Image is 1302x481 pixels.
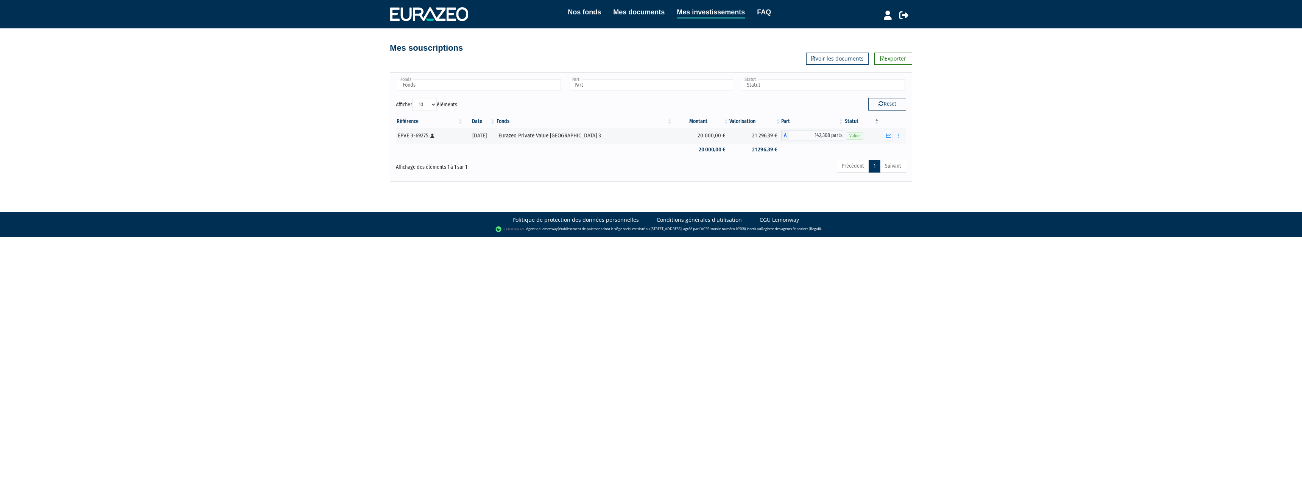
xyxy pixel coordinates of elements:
th: Fonds: activer pour trier la colonne par ordre croissant [496,115,673,128]
a: CGU Lemonway [760,216,799,224]
th: Valorisation: activer pour trier la colonne par ordre croissant [729,115,782,128]
a: Exporter [874,53,912,65]
a: Suivant [880,160,906,173]
a: Nos fonds [568,7,601,17]
a: Conditions générales d'utilisation [657,216,742,224]
select: Afficheréléments [412,98,437,111]
td: 21 296,39 € [729,143,782,156]
h4: Mes souscriptions [390,44,463,53]
div: Affichage des éléments 1 à 1 sur 1 [396,159,602,171]
a: Lemonway [540,226,558,231]
span: A [781,131,789,140]
span: 142,308 parts [789,131,844,140]
i: [Français] Personne physique [430,134,435,138]
th: Date: activer pour trier la colonne par ordre croissant [464,115,496,128]
div: - Agent de (établissement de paiement dont le siège social est situé au [STREET_ADDRESS], agréé p... [8,226,1294,233]
td: 20 000,00 € [673,128,729,143]
a: Précédent [837,160,869,173]
span: Valide [847,132,863,140]
th: Statut : activer pour trier la colonne par ordre d&eacute;croissant [844,115,880,128]
img: logo-lemonway.png [495,226,525,233]
label: Afficher éléments [396,98,457,111]
div: [DATE] [466,132,493,140]
a: Mes documents [613,7,665,17]
td: 20 000,00 € [673,143,729,156]
div: EPVE 3-69275 [398,132,461,140]
img: 1732889491-logotype_eurazeo_blanc_rvb.png [390,7,468,21]
button: Reset [868,98,906,110]
div: Eurazeo Private Value [GEOGRAPHIC_DATA] 3 [498,132,670,140]
th: Montant: activer pour trier la colonne par ordre croissant [673,115,729,128]
a: Voir les documents [806,53,869,65]
a: Politique de protection des données personnelles [512,216,639,224]
a: Mes investissements [677,7,745,19]
th: Référence : activer pour trier la colonne par ordre croissant [396,115,464,128]
a: FAQ [757,7,771,17]
a: Registre des agents financiers (Regafi) [761,226,821,231]
div: A - Eurazeo Private Value Europe 3 [781,131,844,140]
a: 1 [869,160,880,173]
th: Part: activer pour trier la colonne par ordre croissant [781,115,844,128]
td: 21 296,39 € [729,128,782,143]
